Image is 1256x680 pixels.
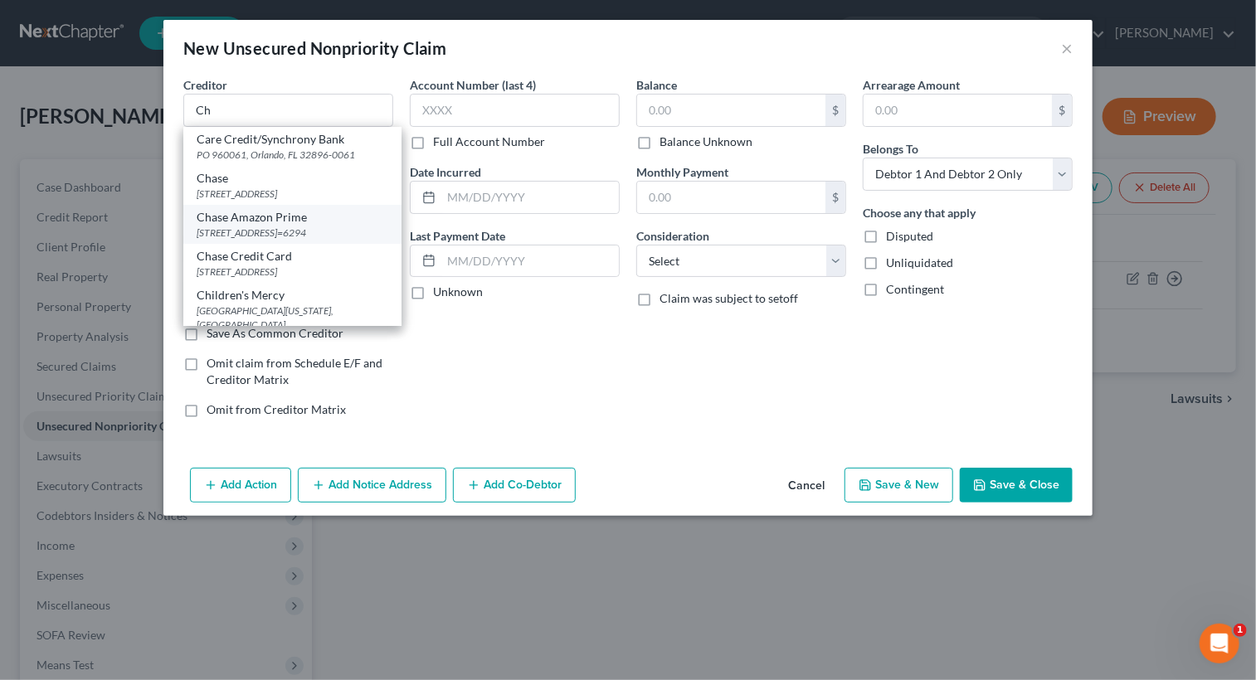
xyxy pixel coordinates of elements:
label: Balance [636,76,677,94]
span: Unliquidated [886,255,953,270]
button: × [1061,38,1073,58]
div: [GEOGRAPHIC_DATA][US_STATE], [GEOGRAPHIC_DATA] [197,304,388,332]
div: [STREET_ADDRESS] [197,265,388,279]
button: Save & Close [960,468,1073,503]
label: Account Number (last 4) [410,76,536,94]
input: XXXX [410,94,620,127]
span: Creditor [183,78,227,92]
label: Monthly Payment [636,163,728,181]
input: Search creditor by name... [183,94,393,127]
button: Add Action [190,468,291,503]
span: Claim was subject to setoff [660,291,798,305]
label: Balance Unknown [660,134,752,150]
label: Choose any that apply [863,204,976,221]
button: Save & New [845,468,953,503]
button: Add Co-Debtor [453,468,576,503]
span: 1 [1234,624,1247,637]
iframe: Intercom live chat [1200,624,1239,663]
span: Disputed [886,229,933,243]
div: Chase Amazon Prime [197,209,388,226]
div: [STREET_ADDRESS]=6294 [197,226,388,240]
input: MM/DD/YYYY [441,182,619,213]
div: $ [825,182,845,213]
span: Omit from Creditor Matrix [207,402,346,416]
label: Last Payment Date [410,227,505,245]
label: Consideration [636,227,709,245]
label: Unknown [433,284,483,300]
div: $ [825,95,845,126]
input: 0.00 [637,95,825,126]
div: Children's Mercy [197,287,388,304]
input: MM/DD/YYYY [441,245,619,277]
label: Full Account Number [433,134,545,150]
div: $ [1052,95,1072,126]
span: Contingent [886,282,944,296]
label: Date Incurred [410,163,481,181]
div: Care Credit/Synchrony Bank [197,131,388,148]
div: [STREET_ADDRESS] [197,187,388,201]
span: Omit claim from Schedule E/F and Creditor Matrix [207,356,382,386]
button: Add Notice Address [298,468,446,503]
div: New Unsecured Nonpriority Claim [183,36,446,60]
div: Chase Credit Card [197,248,388,265]
input: 0.00 [864,95,1052,126]
div: Chase [197,170,388,187]
button: Cancel [775,469,838,503]
label: Arrearage Amount [863,76,960,94]
span: Belongs To [863,142,918,156]
input: 0.00 [637,182,825,213]
label: Save As Common Creditor [207,325,343,342]
div: PO 960061, Orlando, FL 32896-0061 [197,148,388,162]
